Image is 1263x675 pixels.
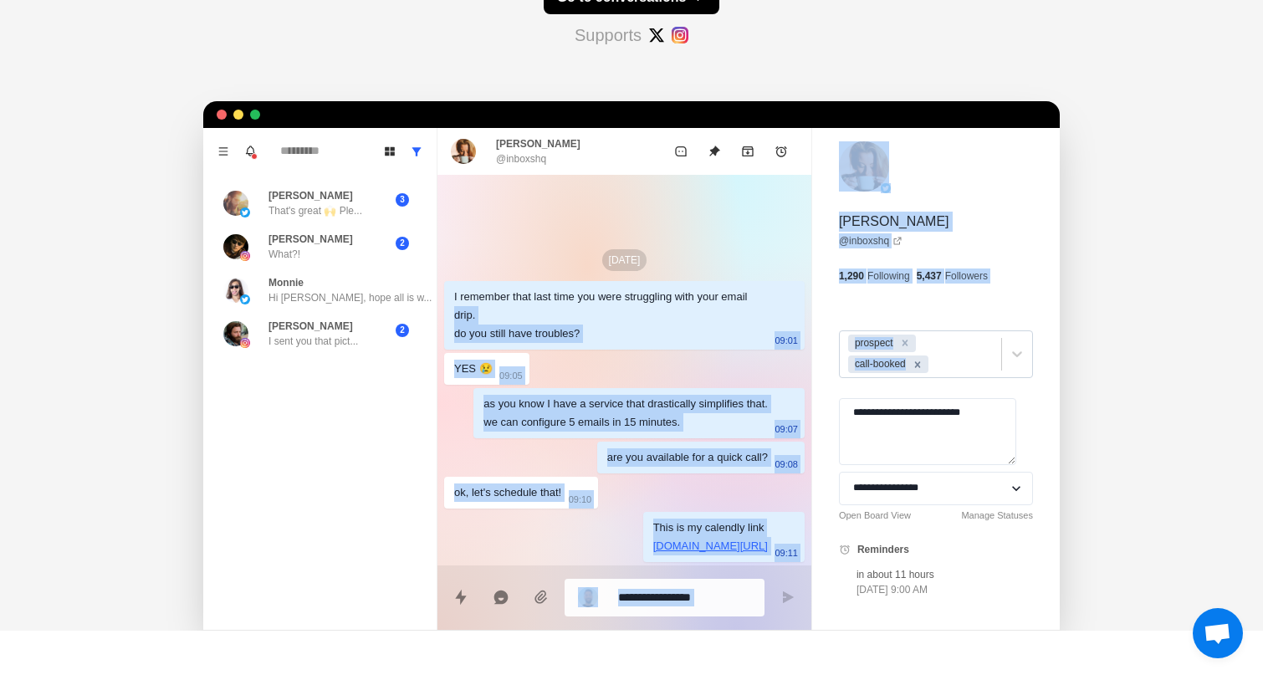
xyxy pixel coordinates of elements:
div: call-booked [850,355,908,373]
p: [PERSON_NAME] [839,212,949,232]
p: [PERSON_NAME] [496,136,580,151]
button: Notifications [237,138,263,165]
p: [DATE] [602,249,647,271]
a: @inboxshq [839,233,903,248]
p: What?! [268,247,300,262]
p: Hi [PERSON_NAME], hope all is w... [268,290,432,305]
span: 2 [396,237,409,250]
img: picture [240,294,250,304]
p: @inboxshq [496,151,546,166]
img: picture [881,183,891,193]
img: picture [839,141,889,192]
button: Show all conversations [403,138,430,165]
p: Followers [945,268,988,284]
img: picture [223,234,248,259]
p: [DATE] 9:00 AM [856,582,934,597]
div: v 4.0.25 [47,27,82,40]
img: picture [223,278,248,303]
p: [PERSON_NAME] [268,319,353,334]
p: Supports [575,23,642,48]
button: Unpin [698,135,731,168]
div: I remember that last time you were struggling with your email drip. do you still have troubles? [454,288,768,343]
div: Open chat [1193,608,1243,658]
img: picture [223,191,248,216]
div: Keywords by Traffic [185,99,282,110]
button: Board View [376,138,403,165]
img: website_grey.svg [27,43,40,57]
div: Remove call-booked [908,355,927,373]
img: picture [240,251,250,261]
p: [DOMAIN_NAME][URL] [653,537,768,555]
button: Reply with AI [484,580,518,614]
p: Following [867,268,910,284]
img: picture [240,338,250,348]
p: 09:11 [775,544,798,562]
img: logo_orange.svg [27,27,40,40]
p: 09:08 [775,455,798,473]
img: tab_domain_overview_orange.svg [45,97,59,110]
button: Add reminder [764,135,798,168]
p: 1,290 [839,268,864,284]
p: in about 11 hours [856,567,934,582]
div: Domain Overview [64,99,150,110]
div: prospect [850,335,896,352]
p: 09:07 [775,420,798,438]
div: are you available for a quick call? [607,448,768,467]
p: Reminders [857,542,909,557]
img: picture [223,321,248,346]
img: picture [240,207,250,217]
span: 2 [396,324,409,337]
img: # [648,27,665,43]
div: as you know I have a service that drastically simplifies that. we can configure 5 emails in 15 mi... [483,395,768,432]
button: Send message [771,580,805,614]
div: This is my calendly link [653,519,768,555]
img: picture [578,587,598,607]
a: Open Board View [839,509,911,523]
button: Menu [210,138,237,165]
p: I sent you that pict... [268,334,358,349]
p: [PERSON_NAME] [268,232,353,247]
p: 09:10 [569,490,592,509]
p: That's great 🙌 Ple... [268,203,362,218]
img: # [672,27,688,43]
p: 09:05 [499,366,523,385]
div: Remove prospect [896,335,914,352]
button: Add media [524,580,558,614]
button: Archive [731,135,764,168]
span: 3 [396,193,409,207]
div: ok, let's schedule that! [454,483,561,502]
p: 5,437 [917,268,942,284]
button: Quick replies [444,580,478,614]
a: Manage Statuses [961,509,1033,523]
img: tab_keywords_by_traffic_grey.svg [166,97,180,110]
p: 09:01 [775,331,798,350]
div: Domain: [DOMAIN_NAME] [43,43,184,57]
img: picture [451,139,476,164]
p: Monnie [268,275,304,290]
div: YES 😢 [454,360,493,378]
p: [PERSON_NAME] [268,188,353,203]
button: Mark as unread [664,135,698,168]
